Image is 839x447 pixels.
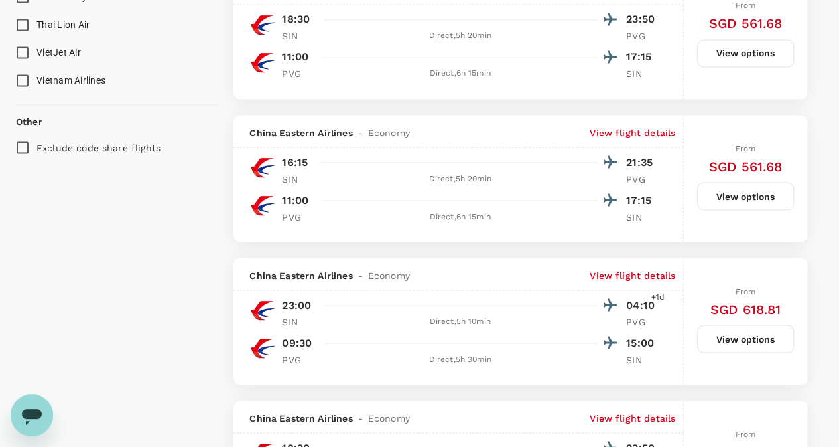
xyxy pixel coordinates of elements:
p: SIN [282,315,315,328]
span: VietJet Air [36,47,81,58]
button: View options [697,182,794,210]
p: SIN [282,29,315,43]
p: 17:15 [626,49,659,65]
p: SIN [626,353,659,366]
button: View options [697,325,794,353]
span: Vietnam Airlines [36,75,105,86]
p: PVG [626,172,659,185]
p: PVG [282,353,315,366]
p: 23:00 [282,297,311,313]
span: From [736,143,756,153]
p: Exclude code share flights [36,141,161,154]
img: MU [249,335,276,361]
p: 16:15 [282,154,308,170]
span: Thai Lion Air [36,19,90,30]
span: China Eastern Airlines [249,268,352,282]
span: From [736,429,756,438]
p: View flight details [590,126,675,139]
h6: SGD 618.81 [710,298,781,319]
p: PVG [282,67,315,80]
div: Direct , 5h 20min [323,172,597,185]
p: View flight details [590,268,675,282]
p: 04:10 [626,297,659,313]
p: Other [16,115,42,128]
img: MU [249,192,276,219]
p: 11:00 [282,49,308,65]
img: MU [249,49,276,76]
p: View flight details [590,411,675,424]
p: 18:30 [282,11,310,27]
div: Direct , 5h 10min [323,315,597,328]
p: SIN [626,67,659,80]
div: Direct , 5h 30min [323,353,597,366]
div: Direct , 5h 20min [323,29,597,43]
p: 15:00 [626,335,659,351]
span: Economy [368,126,410,139]
span: Economy [368,411,410,424]
p: SIN [282,172,315,185]
span: From [736,286,756,296]
h6: SGD 561.68 [709,155,783,177]
iframe: Button to launch messaging window [11,394,53,436]
span: +1d [651,290,665,304]
div: Direct , 6h 15min [323,210,597,223]
p: 11:00 [282,192,308,208]
span: Economy [368,268,410,282]
span: - [353,126,368,139]
h6: SGD 561.68 [709,13,783,34]
p: 09:30 [282,335,312,351]
span: - [353,268,368,282]
p: PVG [626,29,659,43]
img: MU [249,297,276,323]
button: View options [697,39,794,67]
span: - [353,411,368,424]
p: 21:35 [626,154,659,170]
div: Direct , 6h 15min [323,67,597,80]
span: From [736,1,756,10]
p: 17:15 [626,192,659,208]
p: 23:50 [626,11,659,27]
img: MU [249,11,276,38]
p: SIN [626,210,659,223]
span: China Eastern Airlines [249,411,352,424]
span: China Eastern Airlines [249,126,352,139]
img: MU [249,154,276,181]
p: PVG [626,315,659,328]
p: PVG [282,210,315,223]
